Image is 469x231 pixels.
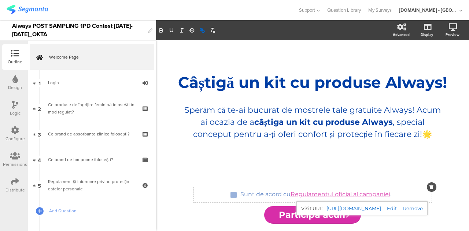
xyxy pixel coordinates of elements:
div: Advanced [393,32,410,37]
a: 5 Regulament și informare privind protecția datelor personale [30,172,154,198]
span: 3 [38,130,41,138]
span: 4 [38,156,41,164]
div: Ce produse de îngrijire feminină folosești în mod regulat? [48,101,136,116]
a: [URL][DOMAIN_NAME] [326,204,381,213]
span: 5 [38,181,41,189]
div: Permissions [3,161,27,168]
div: [DOMAIN_NAME] - [GEOGRAPHIC_DATA] [399,7,458,14]
a: 3 Ce brand de absorbante zilnice folosești? [30,121,154,147]
span: 1 [38,79,41,87]
div: Display [421,32,433,37]
div: Ce brand de tampoane folosești? [48,156,136,163]
div: Regulament și informare privind protecția datelor personale [48,178,136,193]
a: Regulamentul oficial al campaniei [291,191,390,198]
span: Welcome Page [49,53,143,61]
strong: câștiga un kit cu produse Always [254,117,393,127]
p: Sperăm că te-ai bucurat de mostrele tale gratuite Always! Acum ai ocazia de a , special conceput ... [184,104,441,140]
div: Logic [10,110,21,116]
a: 4 Ce brand de tampoane folosești? [30,147,154,172]
a: 1 Login [30,70,154,96]
input: Start [264,206,361,224]
div: Distribute [5,187,25,193]
p: Câștigă un kit cu produse Always! [177,73,448,92]
a: 2 Ce produse de îngrijire feminină folosești în mod regulat? [30,96,154,121]
div: Design [8,84,22,91]
a: Welcome Page [30,44,154,70]
div: Outline [8,59,22,65]
div: Always POST SAMPLING 1PD Contest [DATE]-[DATE]_OKTA [12,20,144,40]
span: 2 [38,104,41,112]
p: Sunt de acord cu . [240,191,391,198]
div: Ce brand de absorbante zilnice folosești? [48,130,136,138]
img: segmanta logo [7,5,48,14]
div: Preview [446,32,459,37]
span: Add Question [49,207,143,215]
span: Support [299,7,315,14]
div: Configure [5,135,25,142]
div: Login [48,79,136,86]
